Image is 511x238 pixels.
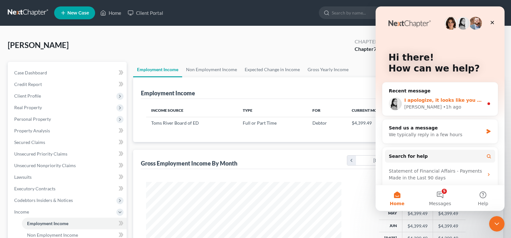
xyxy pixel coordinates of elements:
[433,207,466,220] td: $4,399.49
[151,108,183,113] span: Income Source
[332,7,391,19] input: Search by name...
[9,67,127,79] a: Case Dashboard
[102,195,113,199] span: Help
[376,6,505,211] iframe: Intercom live chat
[9,79,127,90] a: Credit Report
[141,159,237,167] div: Gross Employment Income By Month
[379,220,402,232] th: Jun
[14,174,32,180] span: Lawsuits
[241,62,304,77] a: Expected Change in Income
[97,7,124,19] a: Home
[111,10,123,22] div: Close
[13,118,108,125] div: Send us a message
[408,223,427,229] div: $4,399.49
[14,151,67,157] span: Unsecured Priority Claims
[14,116,51,122] span: Personal Property
[374,46,377,52] span: 7
[347,156,356,165] i: chevron_left
[355,38,378,45] div: Chapter
[9,171,127,183] a: Lawsuits
[14,197,73,203] span: Codebtors Insiders & Notices
[352,108,406,113] span: Current Monthly Income
[379,207,402,220] th: May
[133,62,182,77] a: Employment Income
[9,183,127,195] a: Executory Contracts
[14,139,45,145] span: Secured Claims
[489,216,505,232] iframe: Intercom live chat
[86,179,129,205] button: Help
[67,11,89,15] span: New Case
[141,89,195,97] div: Employment Income
[352,120,372,126] span: $4,399.49
[14,70,47,75] span: Case Dashboard
[355,45,378,53] div: Chapter
[9,160,127,171] a: Unsecured Nonpriority Claims
[14,93,41,99] span: Client Profile
[9,148,127,160] a: Unsecured Priority Claims
[13,147,52,153] span: Search for help
[67,97,86,104] div: • 1h ago
[29,91,492,96] span: I apologize, it looks like you are working on expenses based on your previous message. Can you le...
[182,62,241,77] a: Non Employment Income
[22,218,127,229] a: Employment Income
[43,179,86,205] button: Messages
[8,40,69,50] span: [PERSON_NAME]
[14,81,42,87] span: Credit Report
[312,108,320,113] span: For
[13,125,108,132] div: We typically reply in a few hours
[304,62,352,77] a: Gross Yearly Income
[6,113,123,137] div: Send us a messageWe typically reply in a few hours
[9,125,127,137] a: Property Analysis
[27,221,68,226] span: Employment Income
[14,195,29,199] span: Home
[124,7,166,19] a: Client Portal
[243,108,252,113] span: Type
[54,195,76,199] span: Messages
[14,209,29,214] span: Income
[356,156,405,165] div: [DATE]
[14,105,42,110] span: Real Property
[433,220,466,232] td: $4,399.49
[243,120,277,126] span: Full or Part Time
[312,120,327,126] span: Debtor
[14,163,76,168] span: Unsecured Nonpriority Claims
[9,143,120,156] button: Search for help
[14,128,50,133] span: Property Analysis
[9,159,120,177] div: Statement of Financial Affairs - Payments Made in the Last 90 days
[27,232,78,238] span: Non Employment Income
[13,161,108,175] div: Statement of Financial Affairs - Payments Made in the Last 90 days
[408,210,427,217] div: $4,399.49
[151,120,199,126] span: Toms River Board of ED
[14,186,55,191] span: Executory Contracts
[9,137,127,148] a: Secured Claims
[29,97,66,104] div: [PERSON_NAME]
